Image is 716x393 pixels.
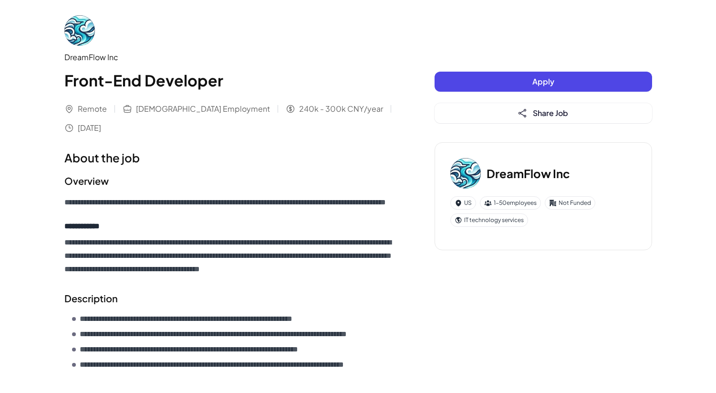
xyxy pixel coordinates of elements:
[64,149,396,166] h1: About the job
[78,122,101,134] span: [DATE]
[299,103,383,115] span: 240k - 300k CNY/year
[450,158,481,189] img: Dr
[64,69,396,92] h1: Front-End Developer
[78,103,107,115] span: Remote
[136,103,270,115] span: [DEMOGRAPHIC_DATA] Employment
[532,76,554,86] span: Apply
[435,103,652,123] button: Share Job
[64,15,95,46] img: Dr
[480,196,541,210] div: 1-50 employees
[64,52,396,63] div: DreamFlow Inc
[435,72,652,92] button: Apply
[533,108,568,118] span: Share Job
[64,174,396,188] h2: Overview
[64,291,396,306] h2: Description
[450,196,476,210] div: US
[450,213,528,227] div: IT technology services
[545,196,595,210] div: Not Funded
[487,165,570,182] h3: DreamFlow Inc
